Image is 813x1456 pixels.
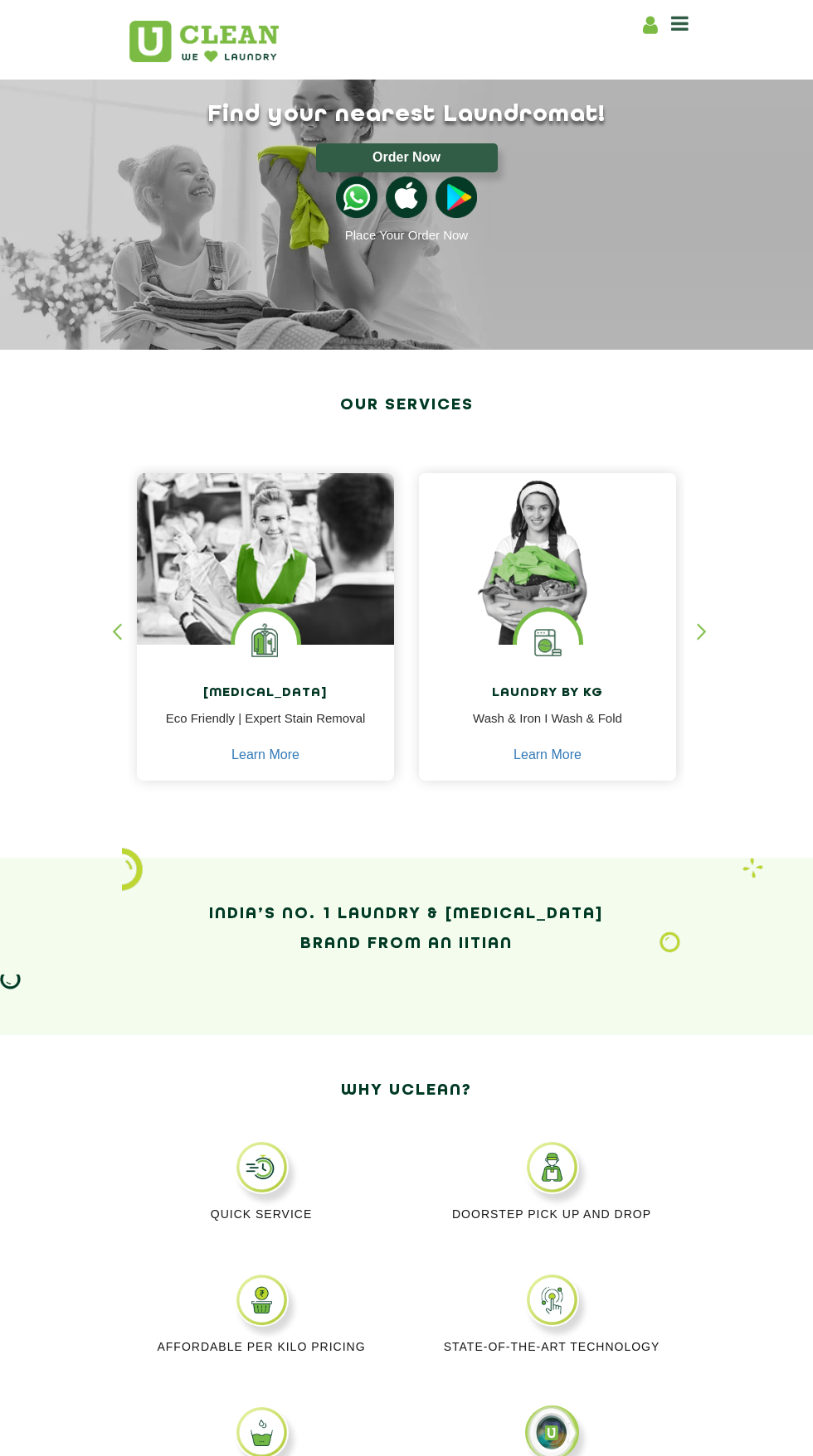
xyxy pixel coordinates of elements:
h2: India’s No. 1 Laundry & [MEDICAL_DATA] Brand from an IITian [129,899,684,959]
button: Order Now [316,143,498,172]
img: playstoreicon.png [436,177,477,218]
p: State-of-the-art Technology [419,1339,684,1354]
h2: Why Uclean? [129,1076,684,1105]
img: Laundry [660,931,680,953]
img: laundry washing machine [517,612,579,674]
p: Eco Friendly | Expert Stain Removal [149,709,382,747]
img: a girl with laundry basket [419,473,676,645]
img: DOORSTEP_PICK_UP_AND_DROP_11zon.webp [525,1140,579,1194]
p: Affordable per kilo pricing [129,1339,394,1354]
img: UClean Laundry and Dry Cleaning [129,21,279,62]
img: Laundry Services near me [235,612,297,674]
h4: [MEDICAL_DATA] [149,686,382,701]
img: icon_2.png [122,848,143,891]
img: Laundry wash and iron [742,858,763,878]
img: Drycleaners near me [137,473,394,680]
p: Doorstep Pick up and Drop [419,1207,684,1221]
a: Learn More [514,747,582,762]
img: STATE_OF_THE_ART_TECHNOLOGY_11zon.webp [525,1273,579,1327]
h4: Laundry by Kg [431,686,664,701]
p: Quick Service [129,1207,394,1221]
h1: Find your nearest Laundromat! [116,101,697,128]
img: apple-icon.png [386,177,427,218]
a: Place Your Order Now [345,228,468,242]
h2: Our Services [129,390,684,420]
img: QUICK_SERVICE_11zon.webp [235,1140,289,1194]
img: whatsappicon.png [336,177,377,218]
img: affordable_per_kilo_pricing_11zon.webp [235,1273,289,1327]
a: Learn More [231,747,299,762]
p: Wash & Iron I Wash & Fold [431,709,664,747]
